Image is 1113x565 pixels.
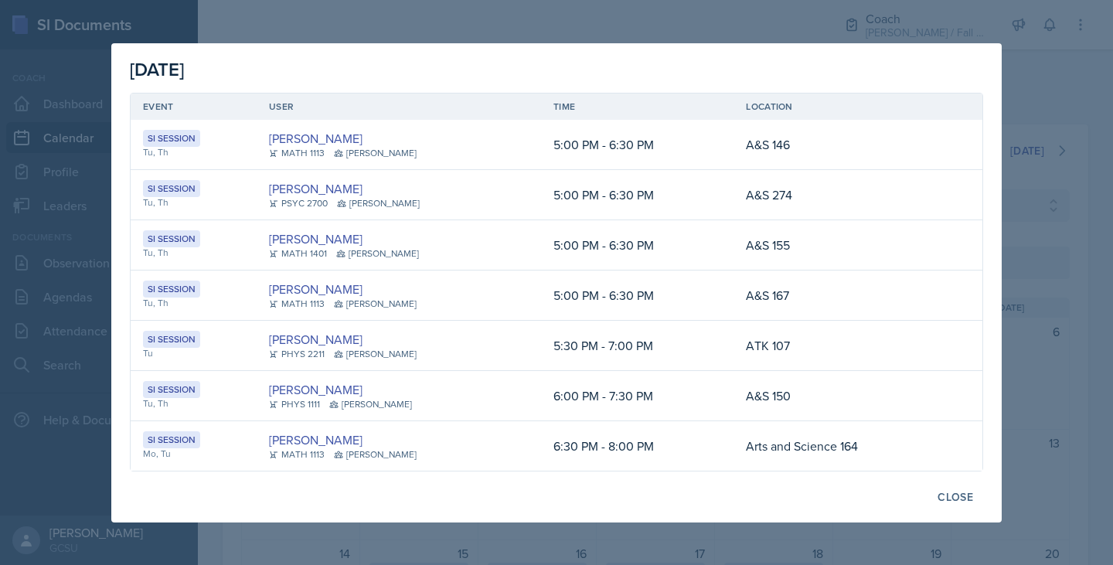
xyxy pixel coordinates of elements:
[927,484,983,510] button: Close
[541,321,733,371] td: 5:30 PM - 7:00 PM
[733,120,944,170] td: A&S 146
[733,371,944,421] td: A&S 150
[733,94,944,120] th: Location
[269,380,362,399] a: [PERSON_NAME]
[143,130,200,147] div: SI Session
[143,281,200,298] div: SI Session
[257,94,541,120] th: User
[541,271,733,321] td: 5:00 PM - 6:30 PM
[269,330,362,349] a: [PERSON_NAME]
[541,94,733,120] th: Time
[269,196,328,210] div: PSYC 2700
[541,170,733,220] td: 5:00 PM - 6:30 PM
[143,296,244,310] div: Tu, Th
[143,180,200,197] div: SI Session
[269,129,362,148] a: [PERSON_NAME]
[337,196,420,210] div: [PERSON_NAME]
[733,321,944,371] td: ATK 107
[334,146,417,160] div: [PERSON_NAME]
[541,120,733,170] td: 5:00 PM - 6:30 PM
[143,145,244,159] div: Tu, Th
[143,431,200,448] div: SI Session
[143,397,244,410] div: Tu, Th
[130,56,983,83] div: [DATE]
[269,448,325,461] div: MATH 1113
[269,247,327,260] div: MATH 1401
[143,331,200,348] div: SI Session
[269,280,362,298] a: [PERSON_NAME]
[541,421,733,471] td: 6:30 PM - 8:00 PM
[143,246,244,260] div: Tu, Th
[143,447,244,461] div: Mo, Tu
[334,297,417,311] div: [PERSON_NAME]
[329,397,412,411] div: [PERSON_NAME]
[733,220,944,271] td: A&S 155
[269,146,325,160] div: MATH 1113
[143,230,200,247] div: SI Session
[143,381,200,398] div: SI Session
[733,271,944,321] td: A&S 167
[269,347,325,361] div: PHYS 2211
[143,346,244,360] div: Tu
[336,247,419,260] div: [PERSON_NAME]
[269,179,362,198] a: [PERSON_NAME]
[334,347,417,361] div: [PERSON_NAME]
[541,220,733,271] td: 5:00 PM - 6:30 PM
[143,196,244,209] div: Tu, Th
[733,170,944,220] td: A&S 274
[541,371,733,421] td: 6:00 PM - 7:30 PM
[269,230,362,248] a: [PERSON_NAME]
[269,297,325,311] div: MATH 1113
[269,397,320,411] div: PHYS 1111
[334,448,417,461] div: [PERSON_NAME]
[938,491,973,503] div: Close
[269,431,362,449] a: [PERSON_NAME]
[733,421,944,471] td: Arts and Science 164
[131,94,257,120] th: Event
